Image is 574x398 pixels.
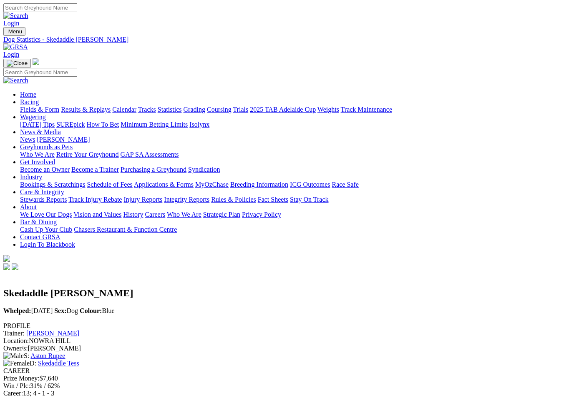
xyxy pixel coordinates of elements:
[80,307,102,314] b: Colour:
[3,3,77,12] input: Search
[20,98,39,105] a: Racing
[189,121,209,128] a: Isolynx
[38,360,79,367] a: Skedaddle Tess
[61,106,111,113] a: Results & Replays
[68,196,122,203] a: Track Injury Rebate
[3,263,10,270] img: facebook.svg
[71,166,119,173] a: Become a Trainer
[3,360,36,367] span: D:
[20,158,55,165] a: Get Involved
[3,20,19,27] a: Login
[3,68,77,77] input: Search
[20,211,72,218] a: We Love Our Dogs
[3,322,571,330] div: PROFILE
[317,106,339,113] a: Weights
[20,188,64,195] a: Care & Integrity
[3,382,571,390] div: 31% / 62%
[20,151,55,158] a: Who We Are
[37,136,90,143] a: [PERSON_NAME]
[3,375,40,382] span: Prize Money:
[341,106,392,113] a: Track Maintenance
[121,121,188,128] a: Minimum Betting Limits
[8,28,22,35] span: Menu
[20,121,571,128] div: Wagering
[3,12,28,20] img: Search
[3,307,53,314] span: [DATE]
[3,288,571,299] h2: Skedaddle [PERSON_NAME]
[112,106,136,113] a: Calendar
[56,121,85,128] a: SUREpick
[20,226,72,233] a: Cash Up Your Club
[207,106,232,113] a: Coursing
[3,390,571,397] div: 13; 4 - 1 - 3
[20,203,37,210] a: About
[145,211,165,218] a: Careers
[3,337,571,345] div: NOWRA HILL
[33,58,39,65] img: logo-grsa-white.png
[20,166,571,173] div: Get Involved
[20,226,571,233] div: Bar & Dining
[121,166,186,173] a: Purchasing a Greyhound
[3,352,29,359] span: S:
[250,106,316,113] a: 2025 TAB Adelaide Cup
[121,151,179,158] a: GAP SA Assessments
[3,43,28,51] img: GRSA
[3,77,28,84] img: Search
[3,345,571,352] div: [PERSON_NAME]
[3,375,571,382] div: $7,640
[20,218,57,225] a: Bar & Dining
[3,330,25,337] span: Trainer:
[20,106,59,113] a: Fields & Form
[20,91,36,98] a: Home
[20,181,85,188] a: Bookings & Scratchings
[20,128,61,135] a: News & Media
[203,211,240,218] a: Strategic Plan
[3,367,571,375] div: CAREER
[20,143,73,150] a: Greyhounds as Pets
[30,352,65,359] a: Aston Rupee
[3,307,31,314] b: Whelped:
[3,36,571,43] a: Dog Statistics - Skedaddle [PERSON_NAME]
[80,307,115,314] span: Blue
[3,51,19,58] a: Login
[3,345,28,352] span: Owner/s:
[20,211,571,218] div: About
[3,255,10,262] img: logo-grsa-white.png
[74,226,177,233] a: Chasers Restaurant & Function Centre
[188,166,220,173] a: Syndication
[20,113,46,120] a: Wagering
[3,352,24,360] img: Male
[20,136,35,143] a: News
[20,196,571,203] div: Care & Integrity
[26,330,79,337] a: [PERSON_NAME]
[20,196,67,203] a: Stewards Reports
[73,211,121,218] a: Vision and Values
[195,181,229,188] a: MyOzChase
[20,136,571,143] div: News & Media
[54,307,78,314] span: Dog
[233,106,248,113] a: Trials
[87,181,132,188] a: Schedule of Fees
[211,196,256,203] a: Rules & Policies
[56,151,119,158] a: Retire Your Greyhound
[3,382,30,389] span: Win / Plc:
[12,263,18,270] img: twitter.svg
[134,181,194,188] a: Applications & Forms
[332,181,358,188] a: Race Safe
[20,121,55,128] a: [DATE] Tips
[87,121,119,128] a: How To Bet
[20,166,70,173] a: Become an Owner
[3,337,29,344] span: Location:
[164,196,209,203] a: Integrity Reports
[20,151,571,158] div: Greyhounds as Pets
[258,196,288,203] a: Fact Sheets
[54,307,66,314] b: Sex:
[123,211,143,218] a: History
[158,106,182,113] a: Statistics
[20,233,60,240] a: Contact GRSA
[138,106,156,113] a: Tracks
[167,211,201,218] a: Who We Are
[184,106,205,113] a: Grading
[290,181,330,188] a: ICG Outcomes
